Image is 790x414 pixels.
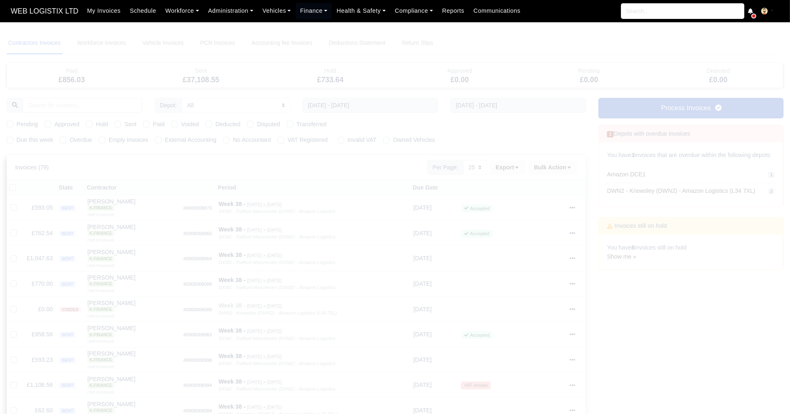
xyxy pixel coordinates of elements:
a: Health & Safety [332,3,390,19]
a: WEB LOGISTIX LTD [7,3,83,19]
a: Compliance [390,3,438,19]
a: Administration [204,3,258,19]
a: My Invoices [83,3,125,19]
a: Communications [469,3,525,19]
a: Finance [296,3,332,19]
iframe: Chat Widget [749,375,790,414]
input: Search... [621,3,744,19]
a: Reports [438,3,469,19]
a: Schedule [125,3,161,19]
a: Vehicles [258,3,296,19]
a: Workforce [161,3,204,19]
